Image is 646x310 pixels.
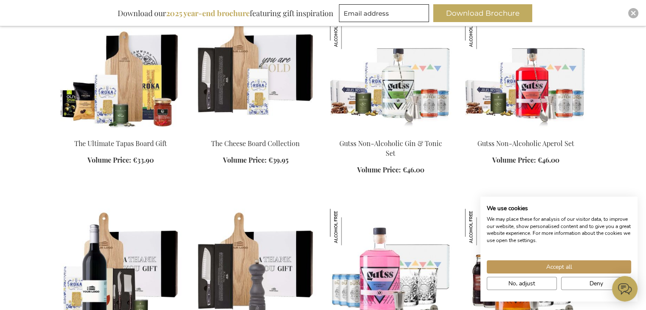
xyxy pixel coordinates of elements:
[87,155,154,165] a: Volume Price: €33.90
[487,277,557,290] button: Adjust cookie preferences
[330,12,451,131] img: Gutss Non-Alcoholic Gin & Tonic Set
[357,165,424,175] a: Volume Price: €46.00
[492,155,536,164] span: Volume Price:
[590,279,603,288] span: Deny
[211,138,300,147] a: The Cheese Board Collection
[538,155,559,164] span: €46.00
[339,4,429,22] input: Email address
[487,260,631,273] button: Accept all cookies
[330,128,451,136] a: Gutss Non-Alcoholic Gin & Tonic Set Gutss Non-Alcoholic Gin & Tonic Set
[477,138,574,147] a: Gutss Non-Alcoholic Aperol Set
[60,12,181,131] img: The Ultimate Tapas Board Gift
[195,128,316,136] a: The Cheese Board Collection
[465,128,587,136] a: Gutss Non-Alcoholic Aperol Set Gutss Non-Alcoholic Aperol Set
[631,11,636,16] img: Close
[87,155,131,164] span: Volume Price:
[561,277,631,290] button: Deny all cookies
[330,209,367,245] img: Gutss Botanical Sweet Gin Tonic Mocktail Set
[223,155,267,164] span: Volume Price:
[612,276,638,302] iframe: belco-activator-frame
[133,155,154,164] span: €33.90
[433,4,532,22] button: Download Brochure
[339,138,442,157] a: Gutss Non-Alcoholic Gin & Tonic Set
[74,138,167,147] a: The Ultimate Tapas Board Gift
[403,165,424,174] span: €46.00
[508,279,535,288] span: No, adjust
[339,4,432,25] form: marketing offers and promotions
[195,12,316,131] img: The Cheese Board Collection
[166,8,250,18] b: 2025 year-end brochure
[465,209,502,245] img: Gutss Cuba Libre Mocktail Set
[628,8,638,18] div: Close
[60,128,181,136] a: The Ultimate Tapas Board Gift
[114,4,337,22] div: Download our featuring gift inspiration
[546,262,572,271] span: Accept all
[492,155,559,165] a: Volume Price: €46.00
[465,12,587,131] img: Gutss Non-Alcoholic Aperol Set
[487,216,631,244] p: We may place these for analysis of our visitor data, to improve our website, show personalised co...
[357,165,401,174] span: Volume Price:
[330,12,367,49] img: Gutss Non-Alcoholic Gin & Tonic Set
[487,205,631,212] h2: We use cookies
[223,155,288,165] a: Volume Price: €39.95
[465,12,502,49] img: Gutss Non-Alcoholic Aperol Set
[268,155,288,164] span: €39.95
